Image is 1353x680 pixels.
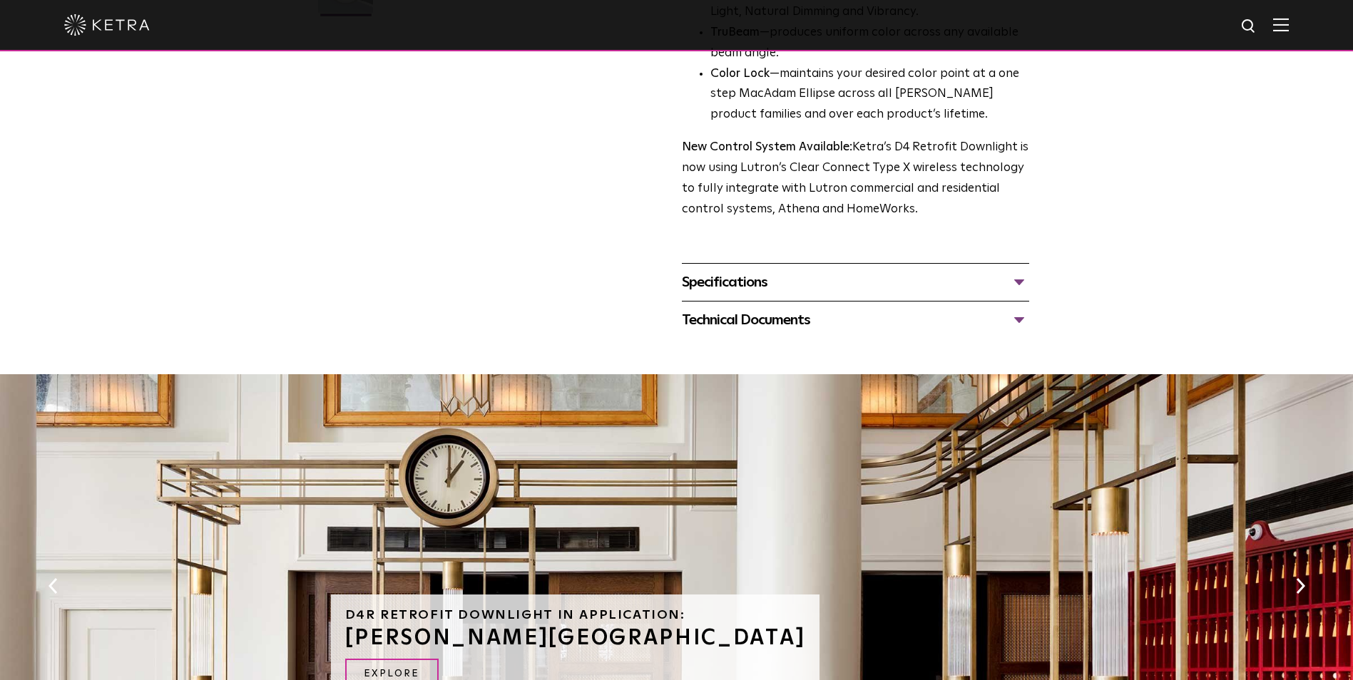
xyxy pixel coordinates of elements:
img: Hamburger%20Nav.svg [1273,18,1289,31]
div: Technical Documents [682,309,1029,331]
button: Previous [46,577,60,595]
strong: New Control System Available: [682,141,852,153]
h6: D4R Retrofit Downlight in Application: [345,609,806,622]
button: Next [1293,577,1307,595]
img: search icon [1240,18,1258,36]
div: Specifications [682,271,1029,294]
img: ketra-logo-2019-white [64,14,150,36]
strong: Color Lock [710,68,770,80]
h3: [PERSON_NAME][GEOGRAPHIC_DATA] [345,627,806,649]
li: —maintains your desired color point at a one step MacAdam Ellipse across all [PERSON_NAME] produc... [710,64,1029,126]
p: Ketra’s D4 Retrofit Downlight is now using Lutron’s Clear Connect Type X wireless technology to f... [682,138,1029,220]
